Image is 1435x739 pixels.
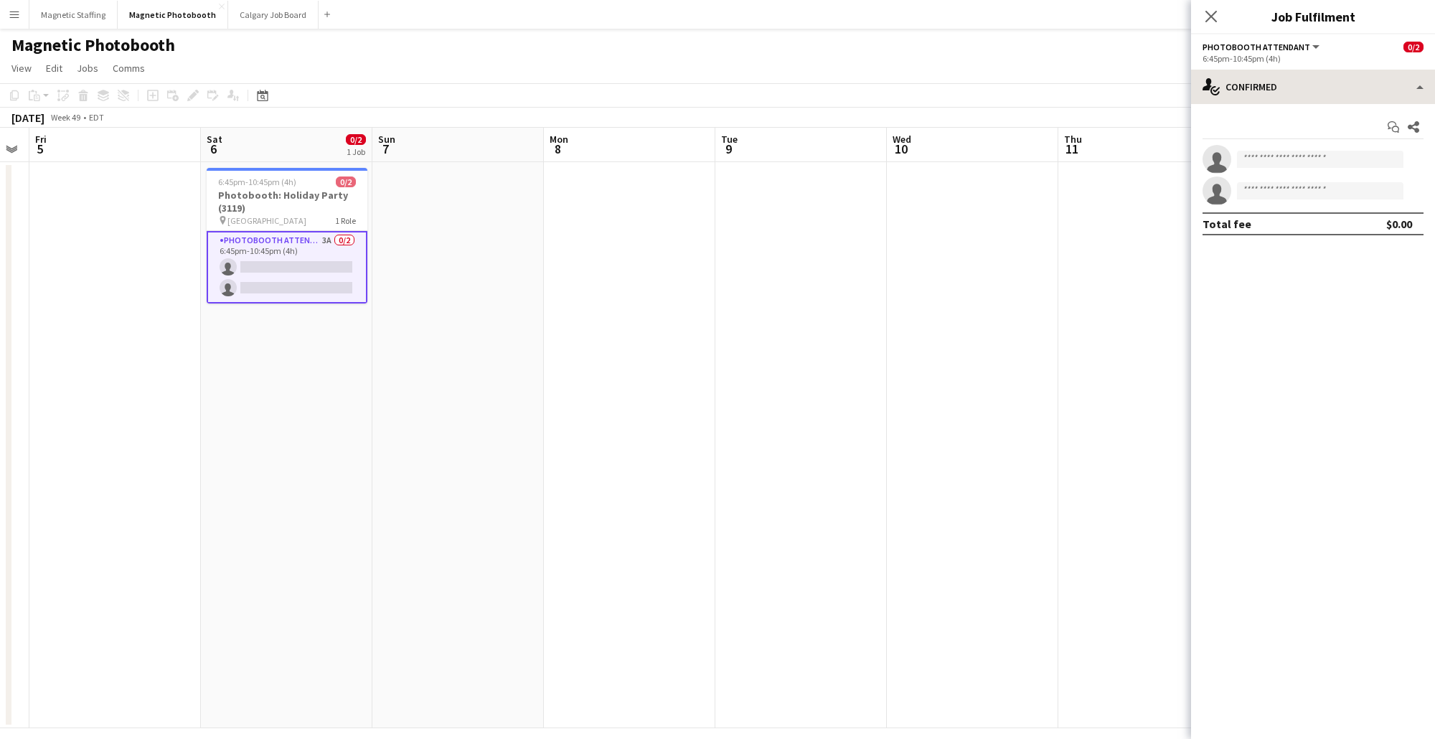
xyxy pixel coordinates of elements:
span: 0/2 [346,134,366,145]
span: Edit [46,62,62,75]
span: Thu [1064,133,1082,146]
span: View [11,62,32,75]
span: 6 [204,141,222,157]
h3: Photobooth: Holiday Party (3119) [207,189,367,215]
div: 1 Job [347,146,365,157]
button: Magnetic Staffing [29,1,118,29]
a: Comms [107,59,151,77]
span: 8 [547,141,568,157]
span: Comms [113,62,145,75]
span: 0/2 [336,176,356,187]
span: 6:45pm-10:45pm (4h) [218,176,296,187]
a: Jobs [71,59,104,77]
span: [GEOGRAPHIC_DATA] [227,215,306,226]
a: Edit [40,59,68,77]
span: Mon [550,133,568,146]
h3: Job Fulfilment [1191,7,1435,26]
span: Wed [893,133,911,146]
div: Confirmed [1191,70,1435,104]
div: Total fee [1203,217,1251,231]
h1: Magnetic Photobooth [11,34,175,56]
button: Magnetic Photobooth [118,1,228,29]
button: Calgary Job Board [228,1,319,29]
span: Sat [207,133,222,146]
span: Photobooth Attendant [1203,42,1310,52]
a: View [6,59,37,77]
span: 1 Role [335,215,356,226]
span: 11 [1062,141,1082,157]
span: 5 [33,141,47,157]
span: 10 [890,141,911,157]
div: EDT [89,112,104,123]
button: Photobooth Attendant [1203,42,1322,52]
div: 6:45pm-10:45pm (4h) [1203,53,1424,64]
span: 7 [376,141,395,157]
span: Tue [721,133,738,146]
span: 0/2 [1403,42,1424,52]
div: [DATE] [11,110,44,125]
span: Fri [35,133,47,146]
span: Week 49 [47,112,83,123]
app-job-card: 6:45pm-10:45pm (4h)0/2Photobooth: Holiday Party (3119) [GEOGRAPHIC_DATA]1 RolePhotobooth Attendan... [207,168,367,303]
span: 9 [719,141,738,157]
app-card-role: Photobooth Attendant3A0/26:45pm-10:45pm (4h) [207,231,367,303]
div: $0.00 [1386,217,1412,231]
span: Sun [378,133,395,146]
span: Jobs [77,62,98,75]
